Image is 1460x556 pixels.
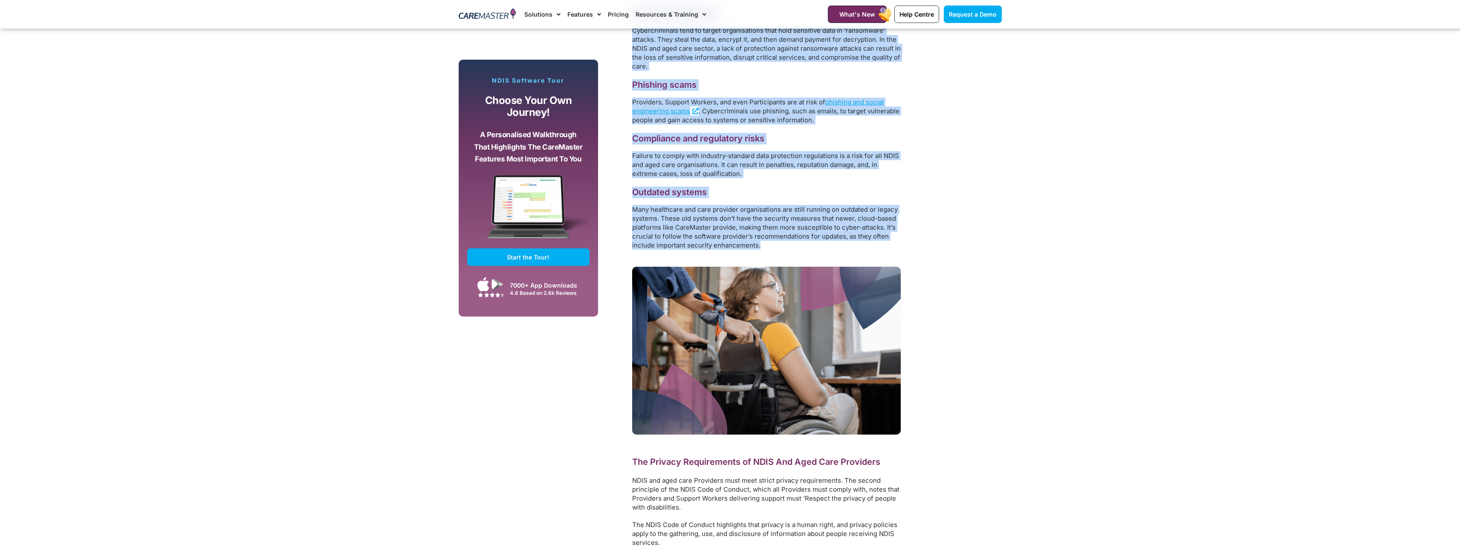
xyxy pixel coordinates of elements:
a: Request a Demo [944,6,1002,23]
div: 4.6 Based on 2.6k Reviews [510,290,585,296]
a: phishing and social engineering scams [632,98,884,115]
span: Providers, Support Workers, and even Participants are at risk of [632,98,825,106]
a: Help Centre [894,6,939,23]
div: 7000+ App Downloads [510,281,585,290]
span: Help Centre [899,11,934,18]
h3: Compliance and regulatory risks [632,133,901,144]
img: CareMaster Logo [459,8,516,21]
img: CareMaster Software Mockup on Screen [467,175,590,248]
p: Choose your own journey! [474,95,584,119]
h3: Phishing scams [632,79,901,91]
span: What's New [839,11,875,18]
a: Start the Tour! [467,248,590,266]
img: Google Play App Icon [491,278,503,291]
span: Request a Demo [949,11,997,18]
span: . Cybercriminals use phishing, such as emails, to target vulnerable people and gain access to sys... [632,107,899,124]
a: What's New [828,6,887,23]
span: Cybercriminals tend to target organisations that hold sensitive data in ‘ransomware’ attacks. The... [632,26,901,70]
span: Start the Tour! [507,254,549,261]
img: Google Play Store App Review Stars [478,292,503,297]
h3: Outdated systems [632,187,901,198]
span: Failure to comply with industry-standard data protection regulations is a risk for all NDIS and a... [632,152,899,178]
img: Apple App Store Icon [477,277,489,291]
span: Many healthcare and care provider organisations are still running on outdated or legacy systems. ... [632,205,898,249]
h2: The Privacy Requirements of NDIS And Aged Care Providers [632,456,901,467]
p: A personalised walkthrough that highlights the CareMaster features most important to you [474,129,584,165]
span: NDIS and aged care Providers must meet strict privacy requirements. The second principle of the N... [632,476,899,511]
span: The NDIS Code of Conduct highlights that privacy is a human right, and privacy policies apply to ... [632,521,897,547]
p: NDIS Software Tour [467,77,590,84]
